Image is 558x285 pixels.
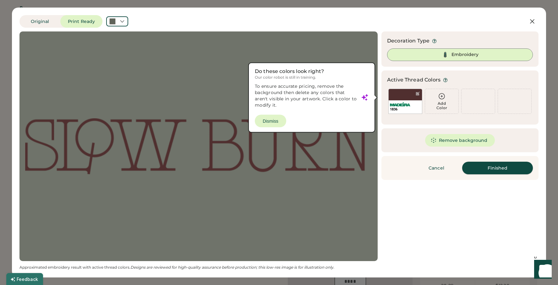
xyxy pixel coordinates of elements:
button: Original [19,15,60,28]
button: Print Ready [60,15,102,28]
button: Cancel [414,162,458,174]
em: Designs are reviewed for high-quality assurance before production; this low-res image is for illu... [130,265,334,270]
div: Embroidery [451,52,479,58]
img: Madeira%20Logo.svg [390,102,410,106]
div: Decoration Type [387,37,429,45]
div: Approximated embroidery result with active thread colors. [19,265,378,270]
button: Finished [462,162,533,174]
div: Add Color [425,101,458,110]
div: 1836 [390,107,421,112]
iframe: Front Chat [528,257,555,284]
img: Thread%20Selected.svg [441,51,449,59]
button: Remove background [425,134,495,147]
div: Active Thread Colors [387,76,440,84]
